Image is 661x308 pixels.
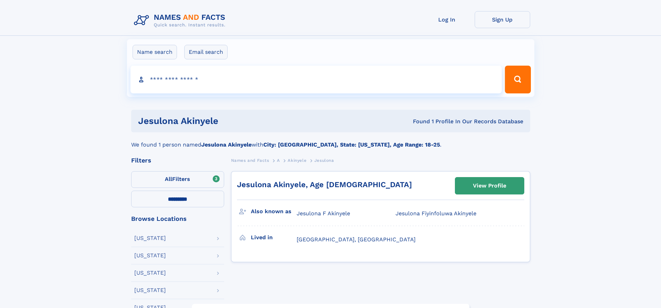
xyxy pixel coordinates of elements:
span: Jesulona F Akinyele [297,210,350,217]
a: A [277,156,280,165]
b: City: [GEOGRAPHIC_DATA], State: [US_STATE], Age Range: 18-25 [263,141,440,148]
h1: Jesulona Akinyele [138,117,316,125]
span: All [165,176,172,182]
label: Email search [184,45,228,59]
span: Jesulona Fiyinfoluwa Akinyele [396,210,476,217]
span: [GEOGRAPHIC_DATA], [GEOGRAPHIC_DATA] [297,236,416,243]
div: [US_STATE] [134,235,166,241]
div: Browse Locations [131,216,224,222]
div: We found 1 person named with . [131,132,530,149]
a: Akinyele [288,156,306,165]
b: Jesulona Akinyele [201,141,252,148]
a: Jesulona Akinyele, Age [DEMOGRAPHIC_DATA] [237,180,412,189]
span: Jesulona [314,158,334,163]
button: Search Button [505,66,531,93]
a: View Profile [455,177,524,194]
label: Name search [133,45,177,59]
a: Log In [419,11,475,28]
div: Filters [131,157,224,164]
span: Akinyele [288,158,306,163]
a: Names and Facts [231,156,269,165]
a: Sign Up [475,11,530,28]
span: A [277,158,280,163]
h3: Also known as [251,206,297,217]
label: Filters [131,171,224,188]
div: View Profile [473,178,506,194]
img: Logo Names and Facts [131,11,231,30]
div: Found 1 Profile In Our Records Database [315,118,523,125]
h3: Lived in [251,232,297,243]
div: [US_STATE] [134,288,166,293]
input: search input [130,66,502,93]
div: [US_STATE] [134,253,166,258]
div: [US_STATE] [134,270,166,276]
